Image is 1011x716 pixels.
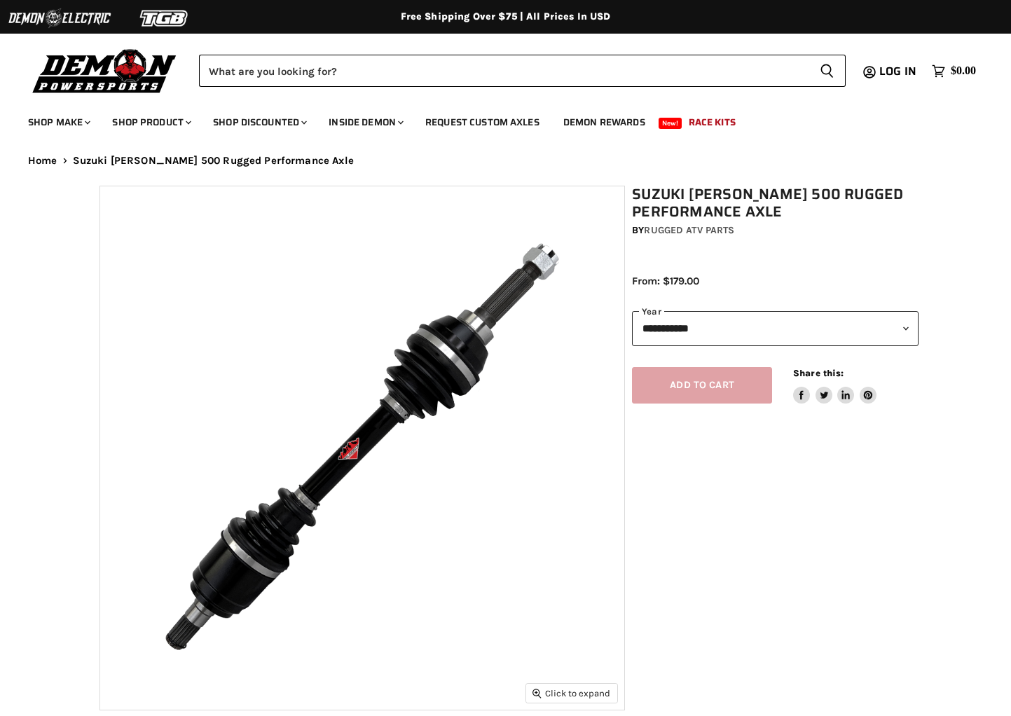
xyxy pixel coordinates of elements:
[879,62,916,80] span: Log in
[632,311,919,345] select: year
[28,46,181,95] img: Demon Powersports
[18,108,99,137] a: Shop Make
[28,155,57,167] a: Home
[632,223,919,238] div: by
[318,108,412,137] a: Inside Demon
[73,155,354,167] span: Suzuki [PERSON_NAME] 500 Rugged Performance Axle
[678,108,746,137] a: Race Kits
[7,5,112,32] img: Demon Electric Logo 2
[199,55,846,87] form: Product
[526,684,617,703] button: Click to expand
[18,102,972,137] ul: Main menu
[102,108,200,137] a: Shop Product
[925,61,983,81] a: $0.00
[873,65,925,78] a: Log in
[809,55,846,87] button: Search
[199,55,809,87] input: Search
[659,118,682,129] span: New!
[632,275,699,287] span: From: $179.00
[793,368,844,378] span: Share this:
[415,108,550,137] a: Request Custom Axles
[553,108,656,137] a: Demon Rewards
[202,108,315,137] a: Shop Discounted
[951,64,976,78] span: $0.00
[793,367,876,404] aside: Share this:
[100,186,624,710] img: Suzuki Vinson 500 Rugged Performance Axle
[532,688,610,698] span: Click to expand
[632,186,919,221] h1: Suzuki [PERSON_NAME] 500 Rugged Performance Axle
[112,5,217,32] img: TGB Logo 2
[644,224,734,236] a: Rugged ATV Parts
